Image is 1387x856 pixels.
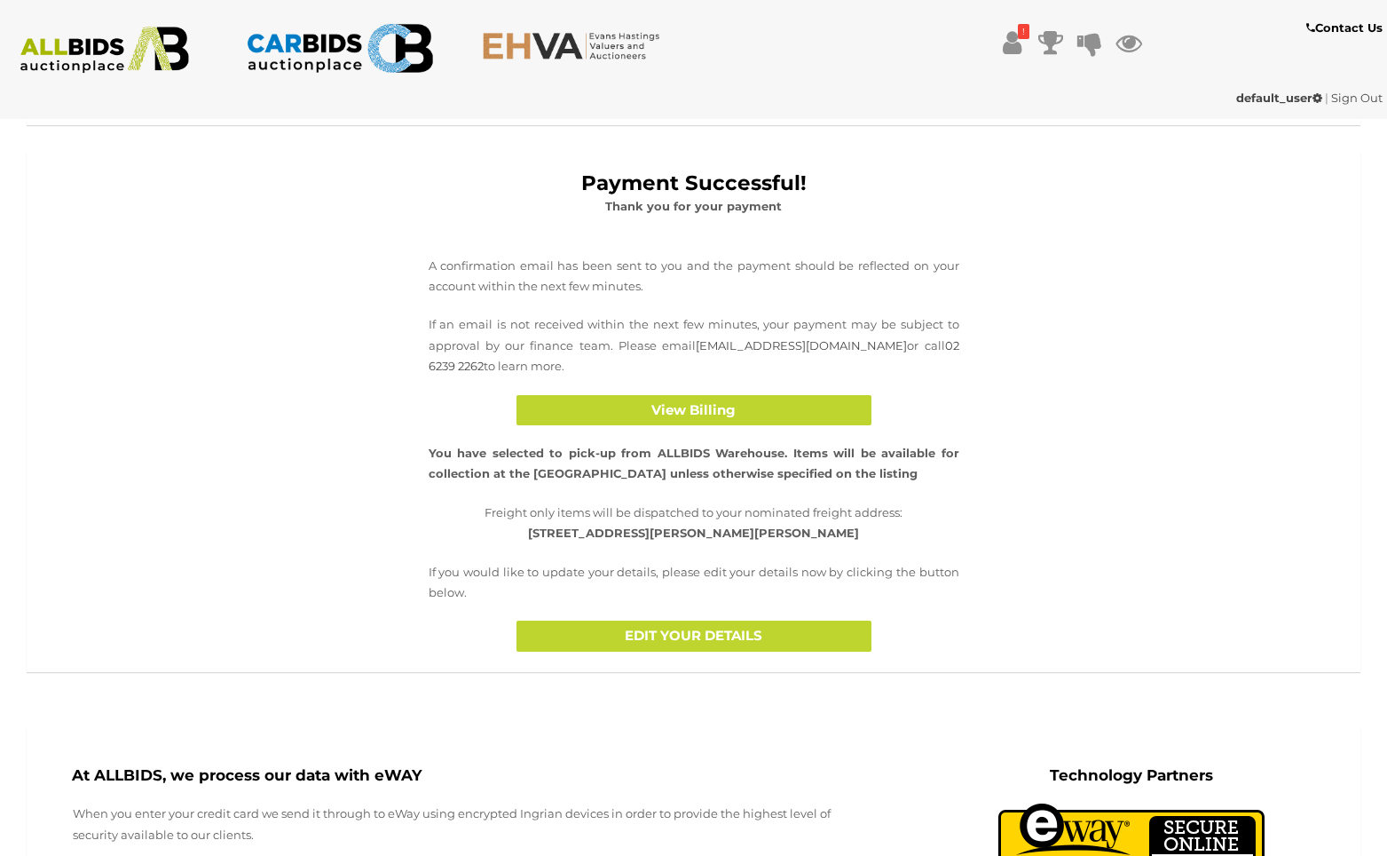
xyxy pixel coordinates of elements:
a: Sign Out [1331,91,1383,105]
p: A confirmation email has been sent to you and the payment should be reflected on your account wit... [429,256,959,297]
b: You have selected to pick-up from ALLBIDS Warehouse. Items will be available for collection at th... [429,446,959,480]
a: View Billing [429,395,959,426]
strong: default_user [1236,91,1322,105]
a: default_user [1236,91,1325,105]
i: ! [1018,24,1029,39]
strong: [STREET_ADDRESS][PERSON_NAME][PERSON_NAME] [528,526,859,540]
p: When you enter your credit card we send it through to eWay using encrypted Ingrian devices in ord... [73,804,876,845]
a: ! [998,27,1025,59]
span: | [1325,91,1328,105]
a: EDIT YOUR DETAILS [429,621,959,652]
img: CARBIDS.com.au [246,18,434,79]
a: [EMAIL_ADDRESS][DOMAIN_NAME] [696,338,907,353]
p: If you would like to update your details, please edit your details now by clicking the button below. [429,562,959,604]
a: Contact Us [1306,18,1387,38]
img: ALLBIDS.com.au [11,27,199,74]
button: View Billing [516,395,871,426]
b: At ALLBIDS, we process our data with eWAY [72,766,422,784]
p: If an email is not received within the next few minutes, your payment may be subject to approval ... [429,314,959,376]
b: Thank you for your payment [605,199,782,213]
img: EHVA.com.au [482,31,670,60]
b: Contact Us [1306,20,1383,35]
p: Freight only items will be dispatched to your nominated freight address: [429,503,959,544]
b: Payment Successful! [581,170,807,195]
button: EDIT YOUR DETAILS [516,621,871,652]
b: Technology Partners [1050,766,1213,784]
